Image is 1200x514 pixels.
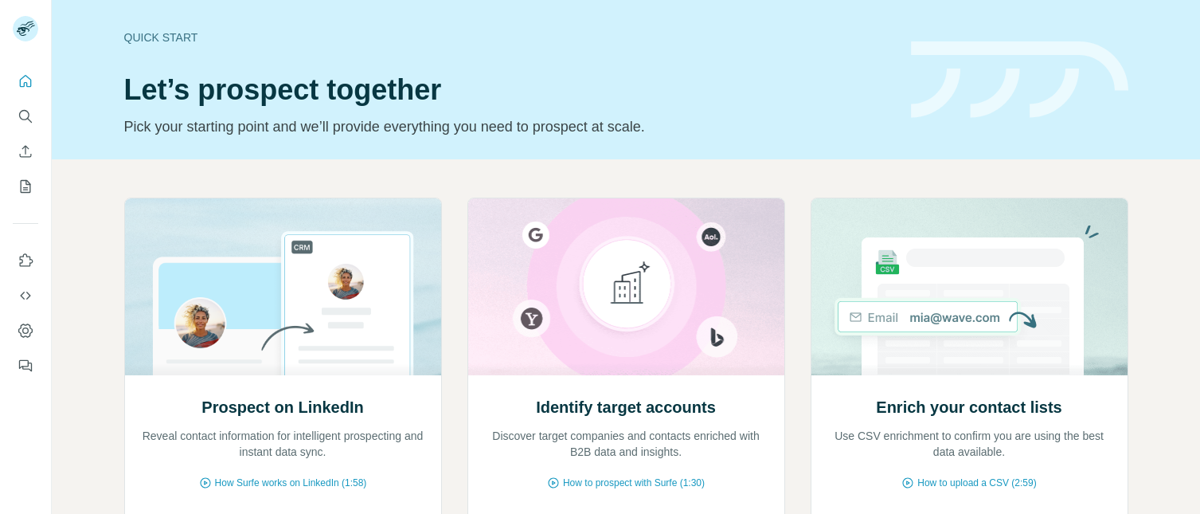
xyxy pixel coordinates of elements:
[201,396,363,418] h2: Prospect on LinkedIn
[13,246,38,275] button: Use Surfe on LinkedIn
[124,29,892,45] div: Quick start
[484,428,768,460] p: Discover target companies and contacts enriched with B2B data and insights.
[13,67,38,96] button: Quick start
[13,351,38,380] button: Feedback
[13,137,38,166] button: Enrich CSV
[911,41,1128,119] img: banner
[917,476,1036,490] span: How to upload a CSV (2:59)
[13,102,38,131] button: Search
[13,172,38,201] button: My lists
[141,428,425,460] p: Reveal contact information for intelligent prospecting and instant data sync.
[811,198,1128,375] img: Enrich your contact lists
[563,476,705,490] span: How to prospect with Surfe (1:30)
[467,198,785,375] img: Identify target accounts
[536,396,716,418] h2: Identify target accounts
[827,428,1112,460] p: Use CSV enrichment to confirm you are using the best data available.
[124,116,892,138] p: Pick your starting point and we’ll provide everything you need to prospect at scale.
[13,281,38,310] button: Use Surfe API
[215,476,367,490] span: How Surfe works on LinkedIn (1:58)
[876,396,1061,418] h2: Enrich your contact lists
[124,198,442,375] img: Prospect on LinkedIn
[124,74,892,106] h1: Let’s prospect together
[13,316,38,345] button: Dashboard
